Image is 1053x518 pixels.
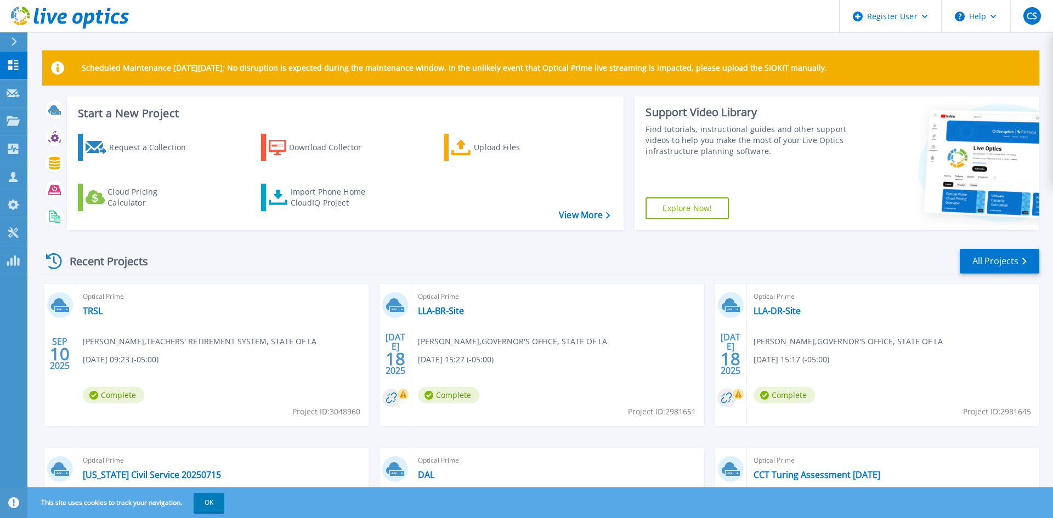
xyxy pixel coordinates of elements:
span: CS [1027,12,1037,20]
a: LLA-DR-Site [754,305,801,316]
span: [DATE] 15:27 (-05:00) [418,354,494,366]
span: Project ID: 2981645 [963,406,1031,418]
div: Request a Collection [109,136,197,158]
span: Complete [754,387,815,403]
a: Download Collector [261,134,383,161]
div: Recent Projects [42,248,163,275]
a: All Projects [960,249,1039,274]
p: Scheduled Maintenance [DATE][DATE]: No disruption is expected during the maintenance window. In t... [82,64,827,72]
a: View More [559,210,610,220]
h3: Start a New Project [78,107,610,119]
div: SEP 2025 [49,334,70,374]
span: Optical Prime [418,291,697,303]
div: Download Collector [289,136,377,158]
span: This site uses cookies to track your navigation. [30,493,224,513]
span: [PERSON_NAME] , GOVERNOR'S OFFICE, STATE OF LA [754,335,943,348]
a: Upload Files [444,134,566,161]
span: 10 [50,349,70,358]
button: OK [194,493,224,513]
div: Cloud Pricing Calculator [107,186,195,208]
span: Complete [83,387,144,403]
a: DAL [418,469,434,480]
span: Optical Prime [83,454,362,466]
div: Upload Files [474,136,562,158]
a: Cloud Pricing Calculator [78,184,200,211]
span: [DATE] 15:17 (-05:00) [754,354,829,366]
span: [PERSON_NAME] , GOVERNOR'S OFFICE, STATE OF LA [418,335,607,348]
span: Complete [418,387,479,403]
div: Find tutorials, instructional guides and other support videos to help you make the most of your L... [646,124,852,157]
div: [DATE] 2025 [720,334,741,374]
a: TRSL [83,305,103,316]
span: Optical Prime [754,291,1033,303]
span: 18 [721,354,740,363]
div: [DATE] 2025 [385,334,406,374]
a: Request a Collection [78,134,200,161]
span: Optical Prime [83,291,362,303]
span: [PERSON_NAME] , TEACHERS' RETIREMENT SYSTEM, STATE OF LA [83,335,316,348]
a: LLA-BR-Site [418,305,464,316]
span: Optical Prime [418,454,697,466]
span: Optical Prime [754,454,1033,466]
a: [US_STATE] Civil Service 20250715 [83,469,221,480]
a: Explore Now! [646,197,729,219]
div: Import Phone Home CloudIQ Project [291,186,376,208]
span: Project ID: 3048960 [292,406,360,418]
span: Project ID: 2981651 [628,406,696,418]
a: CCT Turing Assessment [DATE] [754,469,880,480]
span: 18 [386,354,405,363]
span: [DATE] 09:23 (-05:00) [83,354,158,366]
div: Support Video Library [646,105,852,119]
